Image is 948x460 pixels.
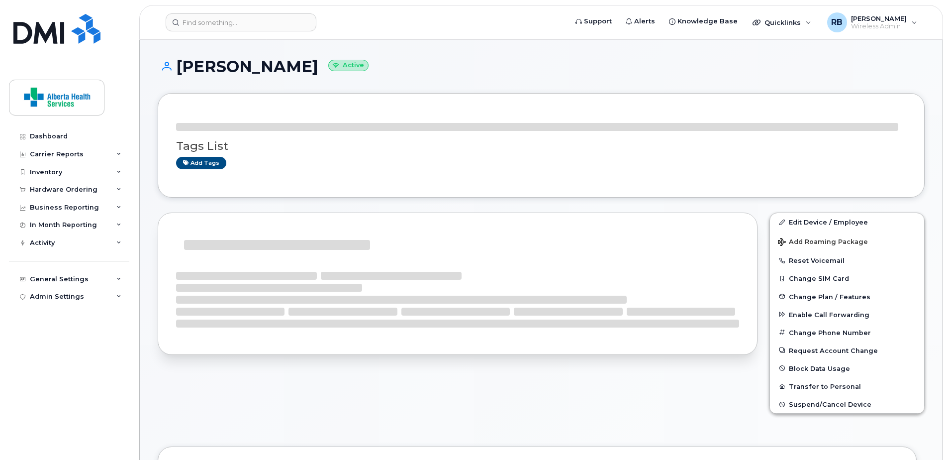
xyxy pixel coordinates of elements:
[770,288,924,306] button: Change Plan / Features
[789,293,870,300] span: Change Plan / Features
[770,395,924,413] button: Suspend/Cancel Device
[176,140,906,152] h3: Tags List
[158,58,925,75] h1: [PERSON_NAME]
[770,306,924,324] button: Enable Call Forwarding
[770,269,924,287] button: Change SIM Card
[770,359,924,377] button: Block Data Usage
[176,157,226,169] a: Add tags
[770,231,924,251] button: Add Roaming Package
[770,324,924,342] button: Change Phone Number
[328,60,369,71] small: Active
[789,401,871,408] span: Suspend/Cancel Device
[770,377,924,395] button: Transfer to Personal
[778,238,868,247] span: Add Roaming Package
[789,311,869,318] span: Enable Call Forwarding
[770,251,924,269] button: Reset Voicemail
[770,342,924,359] button: Request Account Change
[770,213,924,231] a: Edit Device / Employee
